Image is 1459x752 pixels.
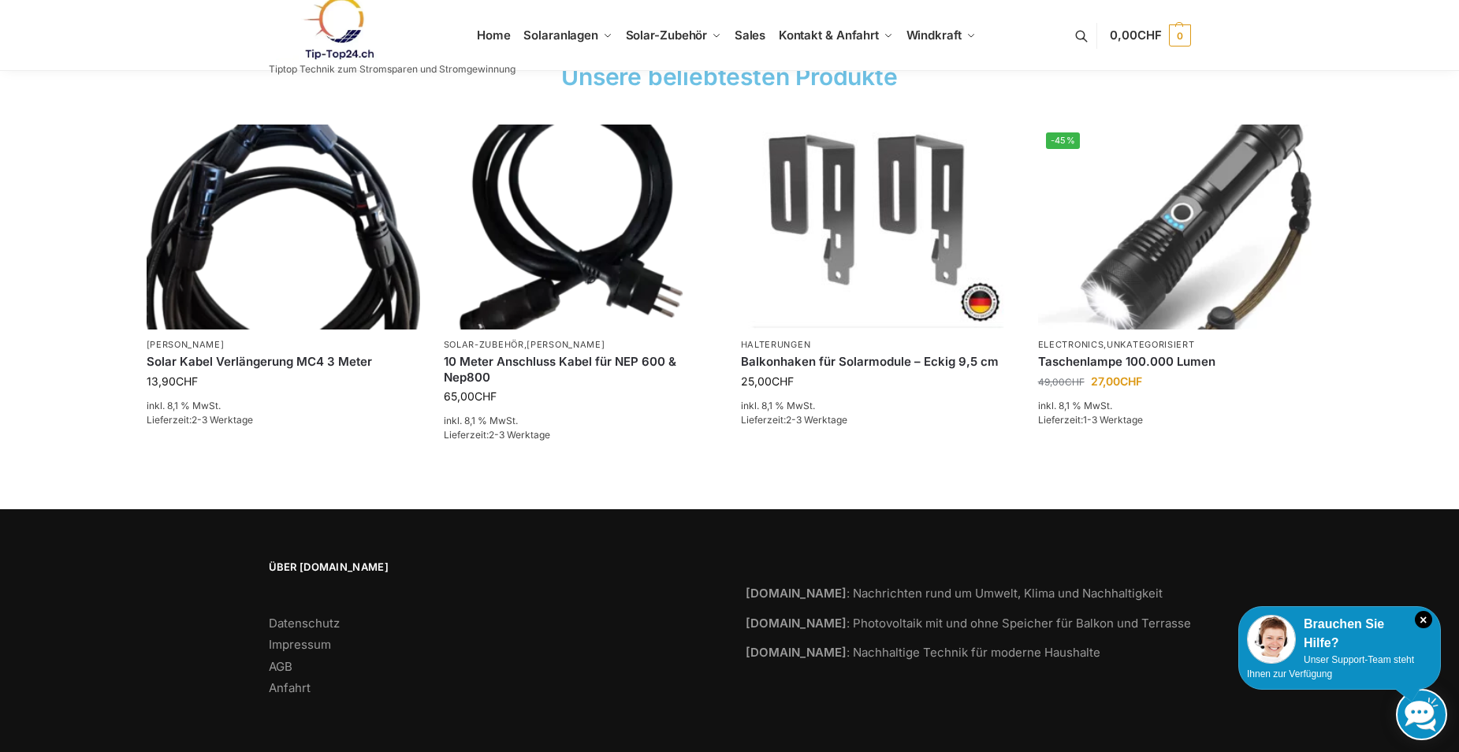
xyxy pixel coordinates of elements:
a: Datenschutz [269,616,340,631]
span: CHF [1120,374,1142,388]
a: 10 Meter Anschluss Kabel für NEP 600 & Nep800 [444,354,717,385]
span: CHF [1065,376,1085,388]
a: Electronics [1038,339,1104,350]
p: , [1038,339,1312,351]
bdi: 25,00 [741,374,794,388]
img: Home 19 [444,125,717,329]
a: [DOMAIN_NAME]: Nachhaltige Technik für moderne Haushalte [746,645,1100,660]
strong: [DOMAIN_NAME] [746,586,847,601]
span: Windkraft [906,28,962,43]
p: inkl. 8,1 % MwSt. [147,399,420,413]
div: Brauchen Sie Hilfe? [1247,615,1432,653]
a: Solar-Zubehör [444,339,524,350]
span: CHF [176,374,198,388]
span: Solaranlagen [523,28,598,43]
span: CHF [772,374,794,388]
a: Halterungen [741,339,811,350]
bdi: 27,00 [1091,374,1142,388]
span: 2-3 Werktage [192,414,253,426]
img: Home 21 [1038,125,1312,329]
span: 0,00 [1110,28,1161,43]
strong: [DOMAIN_NAME] [746,645,847,660]
bdi: 49,00 [1038,376,1085,388]
p: Tiptop Technik zum Stromsparen und Stromgewinnung [269,65,515,74]
a: -45%Extrem Starke Taschenlampe [1038,125,1312,329]
p: inkl. 8,1 % MwSt. [1038,399,1312,413]
bdi: 65,00 [444,389,497,403]
h2: Unsere beliebtesten Produkte [147,60,1313,93]
span: 1-3 Werktage [1083,414,1143,426]
span: Lieferzeit: [444,429,550,441]
i: Schließen [1415,611,1432,628]
a: AGB [269,659,292,674]
span: CHF [1137,28,1162,43]
a: Taschenlampe 100.000 Lumen [1038,354,1312,370]
a: Solar Kabel Verlängerung MC4 3 Meter [147,354,420,370]
a: Unkategorisiert [1107,339,1195,350]
p: inkl. 8,1 % MwSt. [741,399,1014,413]
img: Home 13 [147,125,420,329]
img: Home 20 [741,125,1014,329]
span: CHF [475,389,497,403]
a: Anfahrt [269,680,311,695]
strong: [DOMAIN_NAME] [746,616,847,631]
a: Anschlusskabel-3meter [444,125,717,329]
a: [PERSON_NAME] [527,339,605,350]
span: 2-3 Werktage [786,414,847,426]
span: Lieferzeit: [147,414,253,426]
span: Unser Support-Team steht Ihnen zur Verfügung [1247,654,1414,679]
span: Über [DOMAIN_NAME] [269,560,714,575]
a: [DOMAIN_NAME]: Nachrichten rund um Umwelt, Klima und Nachhaltigkeit [746,586,1163,601]
a: [DOMAIN_NAME]: Photovoltaik mit und ohne Speicher für Balkon und Terrasse [746,616,1191,631]
span: Sales [735,28,766,43]
span: Lieferzeit: [741,414,847,426]
a: Impressum [269,637,331,652]
span: Kontakt & Anfahrt [779,28,879,43]
a: Balkonhaken eckig [741,125,1014,329]
a: Solar-Verlängerungskabel [147,125,420,329]
bdi: 13,90 [147,374,198,388]
span: Lieferzeit: [1038,414,1143,426]
img: Customer service [1247,615,1296,664]
a: Balkonhaken für Solarmodule – Eckig 9,5 cm [741,354,1014,370]
p: , [444,339,717,351]
a: 0,00CHF 0 [1110,12,1190,59]
span: 2-3 Werktage [489,429,550,441]
a: [PERSON_NAME] [147,339,225,350]
span: 0 [1169,24,1191,47]
span: Solar-Zubehör [626,28,708,43]
p: inkl. 8,1 % MwSt. [444,414,717,428]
